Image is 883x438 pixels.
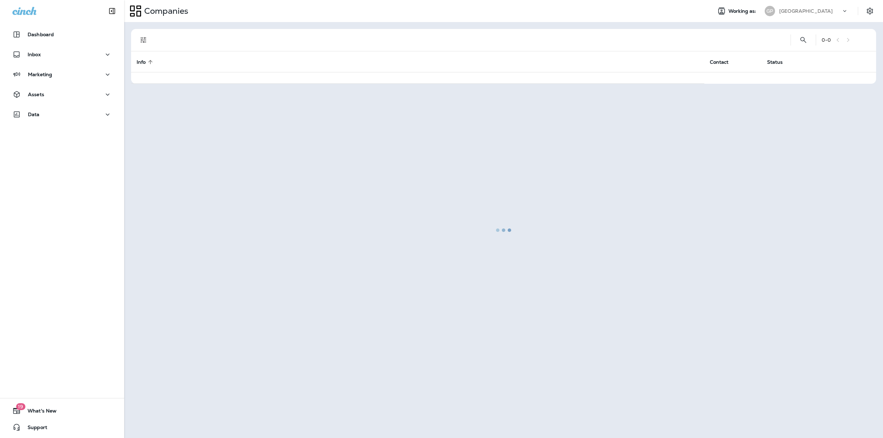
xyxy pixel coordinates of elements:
[21,425,47,433] span: Support
[102,4,122,18] button: Collapse Sidebar
[7,48,117,61] button: Inbox
[779,8,833,14] p: [GEOGRAPHIC_DATA]
[28,72,52,77] p: Marketing
[21,408,57,416] span: What's New
[141,6,188,16] p: Companies
[28,32,54,37] p: Dashboard
[7,404,117,418] button: 19What's New
[7,108,117,121] button: Data
[28,92,44,97] p: Assets
[765,6,775,16] div: GP
[28,52,41,57] p: Inbox
[7,28,117,41] button: Dashboard
[864,5,876,17] button: Settings
[7,68,117,81] button: Marketing
[28,112,40,117] p: Data
[16,403,25,410] span: 19
[728,8,758,14] span: Working as:
[7,420,117,434] button: Support
[7,88,117,101] button: Assets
